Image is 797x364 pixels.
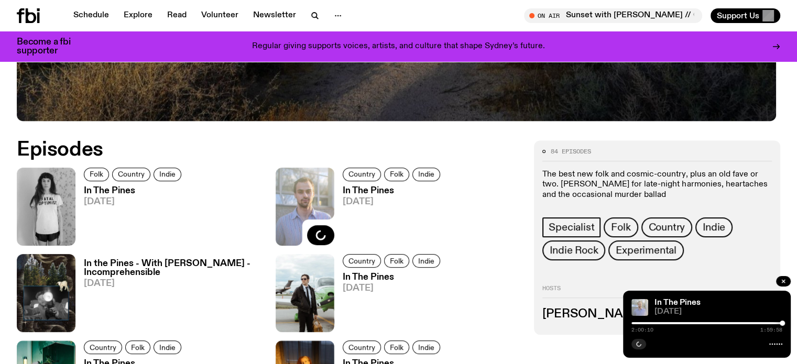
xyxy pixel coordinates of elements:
[75,259,263,332] a: In the Pines - With [PERSON_NAME] - Incomprehensible[DATE]
[524,8,702,23] button: On AirSunset with [PERSON_NAME] // Guest Mix: [PERSON_NAME]
[154,340,181,354] a: Indie
[412,340,440,354] a: Indie
[611,222,630,233] span: Folk
[695,217,733,237] a: Indie
[84,168,109,181] a: Folk
[90,344,116,351] span: Country
[542,308,772,320] h3: [PERSON_NAME]
[84,340,122,354] a: Country
[343,273,443,282] h3: In The Pines
[84,259,263,277] h3: In the Pines - With [PERSON_NAME] - Incomprehensible
[159,170,176,178] span: Indie
[717,11,759,20] span: Support Us
[154,168,181,181] a: Indie
[390,170,403,178] span: Folk
[17,38,84,56] h3: Become a fbi supporter
[195,8,245,23] a: Volunteer
[117,8,159,23] a: Explore
[549,222,594,233] span: Specialist
[703,222,725,233] span: Indie
[84,197,184,206] span: [DATE]
[17,140,521,159] h2: Episodes
[418,170,434,178] span: Indie
[343,340,381,354] a: Country
[384,254,409,268] a: Folk
[641,217,693,237] a: Country
[390,344,403,351] span: Folk
[118,170,145,178] span: Country
[604,217,638,237] a: Folk
[343,168,381,181] a: Country
[67,8,115,23] a: Schedule
[343,284,443,293] span: [DATE]
[412,168,440,181] a: Indie
[343,254,381,268] a: Country
[384,340,409,354] a: Folk
[390,257,403,264] span: Folk
[542,217,601,237] a: Specialist
[711,8,780,23] button: Support Us
[131,344,145,351] span: Folk
[348,170,375,178] span: Country
[542,240,605,260] a: Indie Rock
[616,245,676,256] span: Experimental
[334,273,443,332] a: In The Pines[DATE]
[343,186,443,195] h3: In The Pines
[84,186,184,195] h3: In The Pines
[542,170,772,200] p: The best new folk and cosmic-country, plus an old fave or two. [PERSON_NAME] for late-night harmo...
[654,308,782,316] span: [DATE]
[608,240,684,260] a: Experimental
[551,149,591,155] span: 84 episodes
[90,170,103,178] span: Folk
[631,327,653,333] span: 2:00:10
[542,285,772,298] h2: Hosts
[412,254,440,268] a: Indie
[159,344,176,351] span: Indie
[84,279,263,288] span: [DATE]
[125,340,150,354] a: Folk
[161,8,193,23] a: Read
[550,245,598,256] span: Indie Rock
[247,8,302,23] a: Newsletter
[75,186,184,246] a: In The Pines[DATE]
[418,257,434,264] span: Indie
[334,186,443,246] a: In The Pines[DATE]
[649,222,685,233] span: Country
[654,299,701,307] a: In The Pines
[112,168,150,181] a: Country
[760,327,782,333] span: 1:59:58
[348,344,375,351] span: Country
[418,344,434,351] span: Indie
[343,197,443,206] span: [DATE]
[348,257,375,264] span: Country
[252,42,545,51] p: Regular giving supports voices, artists, and culture that shape Sydney’s future.
[384,168,409,181] a: Folk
